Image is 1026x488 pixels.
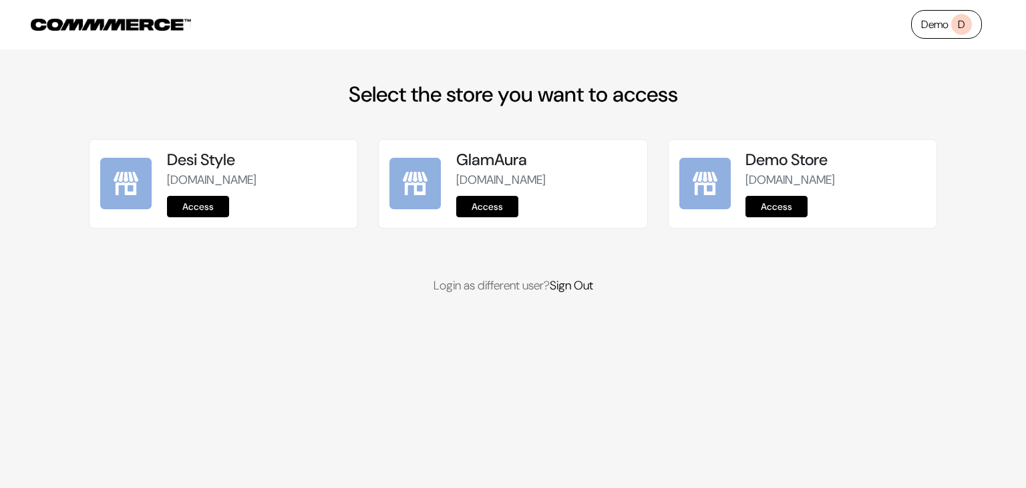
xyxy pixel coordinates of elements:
h2: Select the store you want to access [89,82,937,107]
p: [DOMAIN_NAME] [745,171,925,189]
a: DemoD [911,10,982,39]
img: COMMMERCE [31,19,191,31]
img: GlamAura [389,158,441,209]
a: Access [745,196,808,217]
span: D [951,14,972,35]
a: Sign Out [550,277,593,293]
p: [DOMAIN_NAME] [167,171,347,189]
a: Access [456,196,518,217]
p: Login as different user? [89,277,937,295]
h5: Desi Style [167,150,347,170]
a: Access [167,196,229,217]
h5: Demo Store [745,150,925,170]
img: Demo Store [679,158,731,209]
img: Desi Style [100,158,152,209]
h5: GlamAura [456,150,636,170]
p: [DOMAIN_NAME] [456,171,636,189]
